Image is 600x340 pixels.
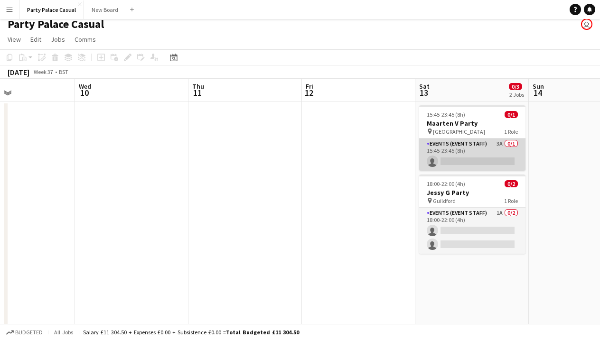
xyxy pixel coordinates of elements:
[581,18,592,30] app-user-avatar: Nicole Nkansah
[30,35,41,44] span: Edit
[533,82,544,91] span: Sun
[52,329,75,336] span: All jobs
[191,87,204,98] span: 11
[19,0,84,19] button: Party Palace Casual
[79,82,91,91] span: Wed
[192,82,204,91] span: Thu
[51,35,65,44] span: Jobs
[505,180,518,187] span: 0/2
[71,33,100,46] a: Comms
[8,35,21,44] span: View
[419,188,525,197] h3: Jessy G Party
[8,67,29,77] div: [DATE]
[427,111,465,118] span: 15:45-23:45 (8h)
[418,87,430,98] span: 13
[306,82,313,91] span: Fri
[419,119,525,128] h3: Maarten V Party
[5,327,44,338] button: Budgeted
[304,87,313,98] span: 12
[504,128,518,135] span: 1 Role
[531,87,544,98] span: 14
[31,68,55,75] span: Week 37
[433,128,485,135] span: [GEOGRAPHIC_DATA]
[4,33,25,46] a: View
[83,329,299,336] div: Salary £11 304.50 + Expenses £0.00 + Subsistence £0.00 =
[509,91,524,98] div: 2 Jobs
[84,0,126,19] button: New Board
[427,180,465,187] span: 18:00-22:00 (4h)
[505,111,518,118] span: 0/1
[75,35,96,44] span: Comms
[27,33,45,46] a: Edit
[419,175,525,254] app-job-card: 18:00-22:00 (4h)0/2Jessy G Party Guildford1 RoleEvents (Event Staff)1A0/218:00-22:00 (4h)
[47,33,69,46] a: Jobs
[419,208,525,254] app-card-role: Events (Event Staff)1A0/218:00-22:00 (4h)
[8,17,104,31] h1: Party Palace Casual
[15,329,43,336] span: Budgeted
[419,105,525,171] app-job-card: 15:45-23:45 (8h)0/1Maarten V Party [GEOGRAPHIC_DATA]1 RoleEvents (Event Staff)3A0/115:45-23:45 (8h)
[419,138,525,171] app-card-role: Events (Event Staff)3A0/115:45-23:45 (8h)
[509,83,522,90] span: 0/3
[504,197,518,204] span: 1 Role
[77,87,91,98] span: 10
[226,329,299,336] span: Total Budgeted £11 304.50
[433,197,456,204] span: Guildford
[59,68,68,75] div: BST
[419,82,430,91] span: Sat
